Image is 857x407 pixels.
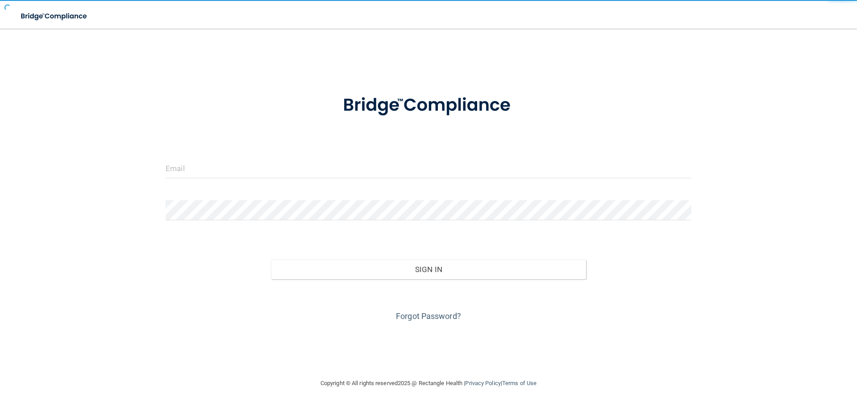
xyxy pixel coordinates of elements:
img: bridge_compliance_login_screen.278c3ca4.svg [324,82,533,129]
img: bridge_compliance_login_screen.278c3ca4.svg [13,7,96,25]
input: Email [166,158,691,178]
div: Copyright © All rights reserved 2025 @ Rectangle Health | | [266,369,591,398]
a: Terms of Use [502,380,537,386]
a: Privacy Policy [465,380,500,386]
button: Sign In [271,260,587,279]
a: Forgot Password? [396,311,461,321]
